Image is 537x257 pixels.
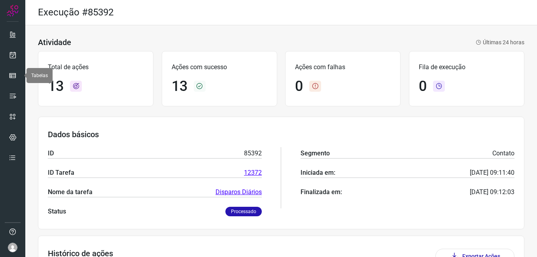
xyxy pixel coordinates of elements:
[216,187,262,197] a: Disparos Diários
[492,149,514,158] p: Contato
[476,38,524,47] p: Últimas 24 horas
[48,168,74,178] p: ID Tarefa
[48,130,514,139] h3: Dados básicos
[244,149,262,158] p: 85392
[470,168,514,178] p: [DATE] 09:11:40
[301,149,330,158] p: Segmento
[172,62,267,72] p: Ações com sucesso
[244,168,262,178] a: 12372
[48,207,66,216] p: Status
[38,7,113,18] h2: Execução #85392
[295,78,303,95] h1: 0
[295,62,391,72] p: Ações com falhas
[31,73,48,78] span: Tabelas
[225,207,262,216] p: Processado
[470,187,514,197] p: [DATE] 09:12:03
[48,62,144,72] p: Total de ações
[172,78,187,95] h1: 13
[301,168,335,178] p: Iniciada em:
[7,5,19,17] img: Logo
[8,243,17,252] img: avatar-user-boy.jpg
[419,78,427,95] h1: 0
[419,62,514,72] p: Fila de execução
[48,78,64,95] h1: 13
[48,149,54,158] p: ID
[38,38,71,47] h3: Atividade
[301,187,342,197] p: Finalizada em:
[48,187,93,197] p: Nome da tarefa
